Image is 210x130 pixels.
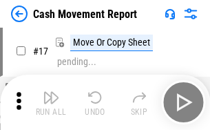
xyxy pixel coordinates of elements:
img: Settings menu [182,6,199,22]
img: Back [11,6,28,22]
div: Move Or Copy Sheet [70,35,153,51]
img: Support [165,8,176,19]
div: Cash Movement Report [33,8,137,21]
div: pending... [57,57,96,67]
span: # 17 [33,46,48,57]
